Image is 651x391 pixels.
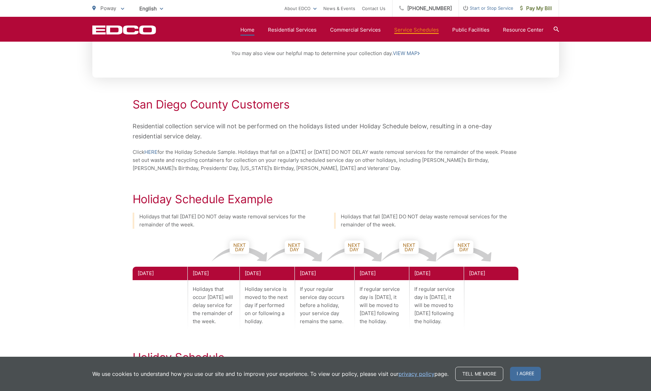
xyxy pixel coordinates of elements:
a: EDCD logo. Return to the homepage. [92,25,156,35]
p: If regular service day is [DATE], it will be moved to [DATE] following the holiday. [409,280,464,331]
div: [DATE] [409,267,464,280]
a: Contact Us [362,4,385,12]
a: Public Facilities [452,26,490,34]
a: Home [240,26,254,34]
div: [DATE] [295,267,354,280]
a: HERE [144,148,157,156]
span: Next Day [230,241,249,254]
p: Holidays that fall [DATE] DO NOT delay waste removal services for the remainder of the week. [341,213,519,229]
p: You may also view our helpful map to determine your collection day. [190,49,461,57]
span: Pay My Bill [520,4,552,12]
p: Holiday service is moved to the next day if performed on or following a holiday. [240,280,294,331]
p: If regular service day is [DATE], it will be moved to [DATE] following the holiday. [355,280,409,331]
p: We use cookies to understand how you use our site and to improve your experience. To view our pol... [92,370,449,378]
a: Commercial Services [330,26,381,34]
p: Residential collection service will not be performed on the holidays listed under Holiday Schedul... [133,121,519,141]
span: Next Day [399,241,419,254]
h2: Holiday Schedule [133,351,519,364]
a: Residential Services [268,26,317,34]
p: Holidays that occur [DATE] will delay service for the remainder of the week. [188,280,240,331]
div: [DATE] [240,267,294,280]
span: I agree [510,367,541,381]
div: [DATE] [355,267,409,280]
span: Next Day [285,241,304,254]
h2: Holiday Schedule Example [133,192,519,206]
a: Resource Center [503,26,544,34]
span: Poway [100,5,116,11]
a: privacy policy [399,370,434,378]
div: [DATE] [464,267,518,280]
a: VIEW MAP [393,49,420,57]
p: Holidays that fall [DATE] DO NOT delay waste removal services for the remainder of the week. [139,213,317,229]
a: Service Schedules [394,26,439,34]
p: Click for the Holiday Schedule Sample. Holidays that fall on a [DATE] or [DATE] DO NOT DELAY wast... [133,148,519,172]
a: News & Events [323,4,355,12]
div: [DATE] [133,267,187,280]
p: If your regular service day occurs before a holiday, your service day remains the same. [295,280,354,331]
div: [DATE] [188,267,240,280]
a: Tell me more [455,367,503,381]
h2: San Diego County Customers [133,98,519,111]
a: About EDCO [284,4,317,12]
span: Next Day [454,241,473,254]
span: Next Day [344,241,364,254]
span: English [134,3,168,14]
